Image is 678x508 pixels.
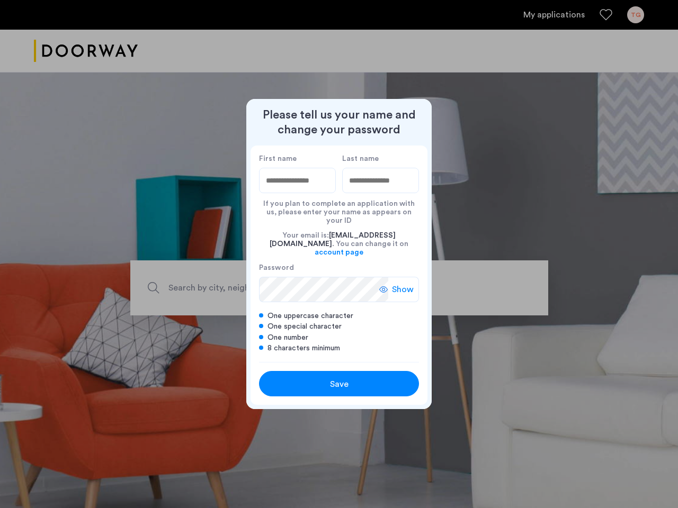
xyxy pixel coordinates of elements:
button: button [259,371,419,396]
div: One uppercase character [259,311,419,321]
span: [EMAIL_ADDRESS][DOMAIN_NAME] [270,232,396,248]
label: First name [259,154,336,164]
label: Last name [342,154,419,164]
a: account page [315,248,363,257]
div: One special character [259,321,419,332]
span: Save [330,378,349,391]
div: Your email is: . You can change it on [259,225,419,263]
h2: Please tell us your name and change your password [251,107,427,137]
label: Password [259,263,388,273]
div: If you plan to complete an application with us, please enter your name as appears on your ID [259,193,419,225]
span: Show [392,283,414,296]
div: One number [259,332,419,343]
div: 8 characters minimum [259,343,419,353]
